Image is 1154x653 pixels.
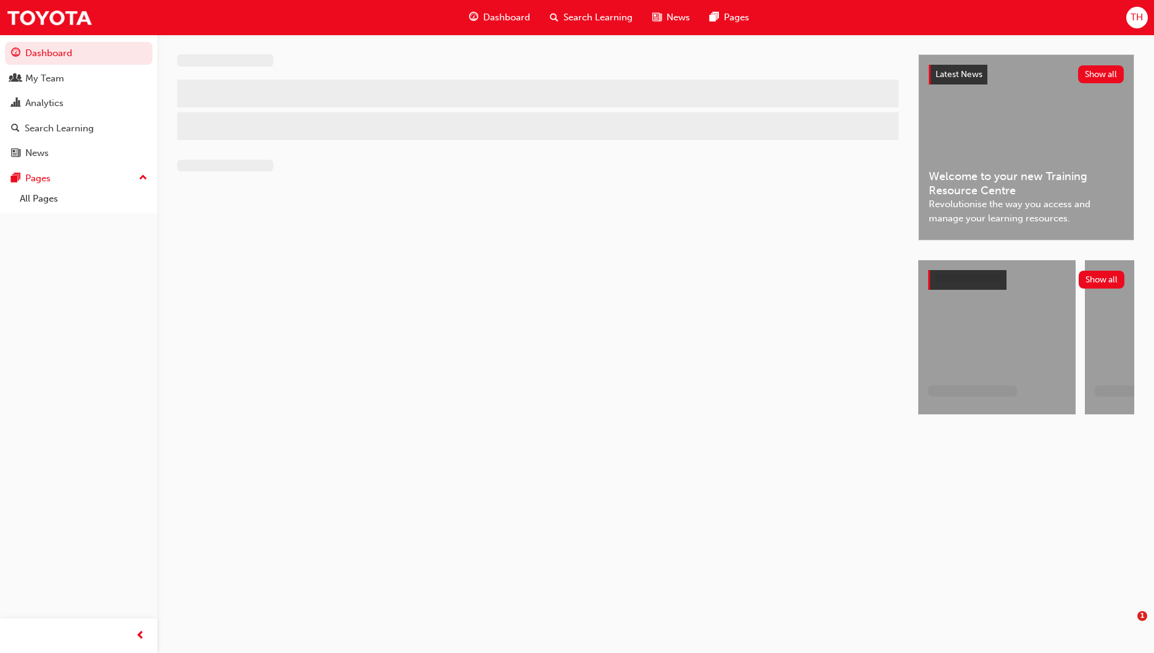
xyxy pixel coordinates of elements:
span: Revolutionise the way you access and manage your learning resources. [929,197,1124,225]
a: guage-iconDashboard [459,5,540,30]
span: people-icon [11,73,20,84]
a: Latest NewsShow allWelcome to your new Training Resource CentreRevolutionise the way you access a... [918,54,1134,240]
span: Search Learning [563,10,633,25]
span: pages-icon [710,10,719,25]
a: Search Learning [5,117,152,140]
a: News [5,142,152,165]
span: news-icon [652,10,662,25]
span: guage-icon [11,48,20,59]
span: TH [1131,10,1143,25]
a: Latest NewsShow all [929,65,1124,84]
a: news-iconNews [642,5,700,30]
span: pages-icon [11,173,20,184]
span: 1 [1137,611,1147,621]
span: Welcome to your new Training Resource Centre [929,170,1124,197]
span: News [666,10,690,25]
span: Dashboard [483,10,530,25]
span: guage-icon [469,10,478,25]
a: All Pages [15,189,152,208]
span: Pages [724,10,749,25]
a: Show all [928,270,1124,290]
button: Pages [5,167,152,190]
div: News [25,146,49,160]
img: Trak [6,4,93,31]
span: search-icon [11,123,20,134]
div: Analytics [25,96,64,110]
span: chart-icon [11,98,20,109]
iframe: Intercom live chat [1112,611,1142,641]
button: Show all [1078,65,1124,83]
a: Analytics [5,92,152,115]
a: pages-iconPages [700,5,759,30]
a: Dashboard [5,42,152,65]
div: Pages [25,171,51,186]
a: search-iconSearch Learning [540,5,642,30]
span: news-icon [11,148,20,159]
button: Show all [1079,271,1125,289]
button: TH [1126,7,1148,28]
a: My Team [5,67,152,90]
span: up-icon [139,170,147,186]
span: Latest News [936,69,982,80]
span: search-icon [550,10,558,25]
span: prev-icon [136,628,145,644]
button: DashboardMy TeamAnalyticsSearch LearningNews [5,39,152,167]
div: My Team [25,72,64,86]
div: Search Learning [25,121,94,136]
